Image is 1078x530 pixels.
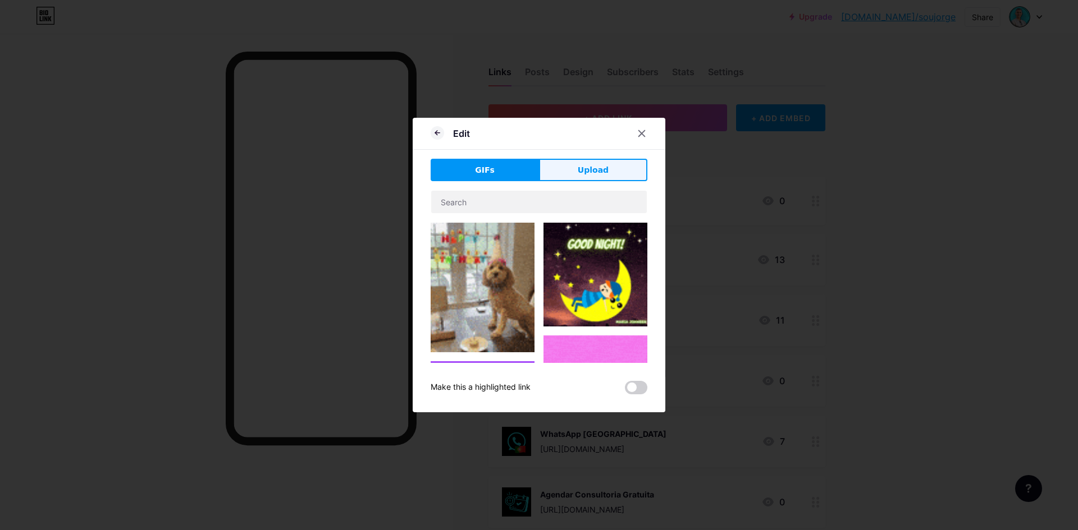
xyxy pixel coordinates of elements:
div: Edit [453,127,470,140]
span: GIFs [475,164,495,176]
img: Gihpy [431,223,535,352]
img: Gihpy [543,223,647,326]
img: Gihpy [543,335,647,437]
input: Search [431,191,647,213]
button: Upload [539,159,647,181]
img: Gihpy [431,361,535,465]
button: GIFs [431,159,539,181]
span: Upload [578,164,609,176]
div: Make this a highlighted link [431,381,531,394]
